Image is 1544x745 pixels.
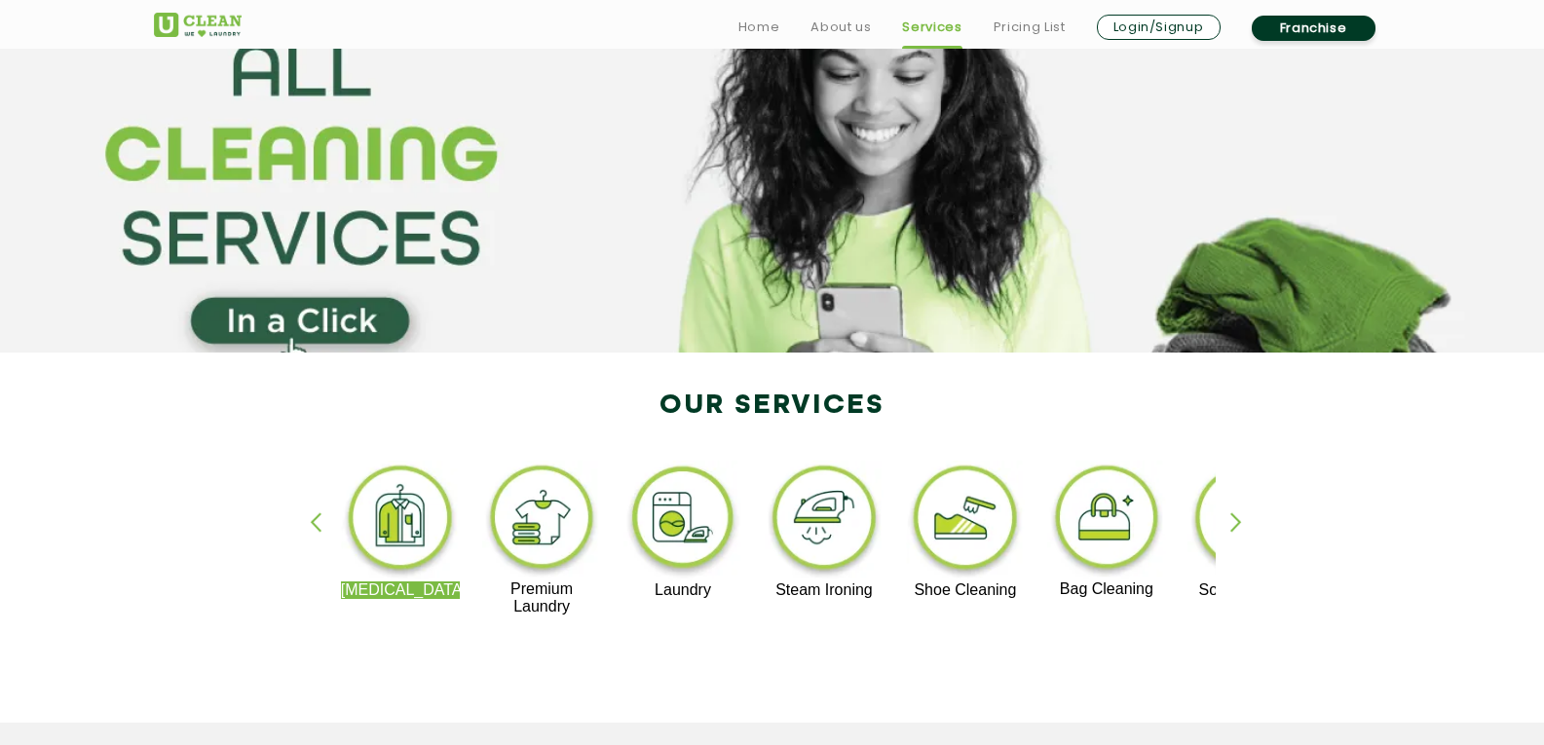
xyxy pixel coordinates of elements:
p: [MEDICAL_DATA] [341,581,461,599]
img: sofa_cleaning_11zon.webp [1187,461,1307,581]
img: steam_ironing_11zon.webp [765,461,885,581]
p: Shoe Cleaning [906,581,1026,599]
img: laundry_cleaning_11zon.webp [623,461,743,581]
a: Login/Signup [1097,15,1221,40]
a: About us [810,16,871,39]
a: Pricing List [994,16,1066,39]
a: Home [738,16,780,39]
img: dry_cleaning_11zon.webp [341,461,461,581]
p: Premium Laundry [482,580,602,615]
p: Sofa Cleaning [1187,581,1307,599]
img: UClean Laundry and Dry Cleaning [154,13,242,37]
p: Steam Ironing [765,581,885,599]
a: Franchise [1252,16,1375,41]
a: Services [902,16,961,39]
img: shoe_cleaning_11zon.webp [906,461,1026,581]
p: Bag Cleaning [1047,580,1167,598]
img: premium_laundry_cleaning_11zon.webp [482,461,602,580]
p: Laundry [623,581,743,599]
img: bag_cleaning_11zon.webp [1047,461,1167,580]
